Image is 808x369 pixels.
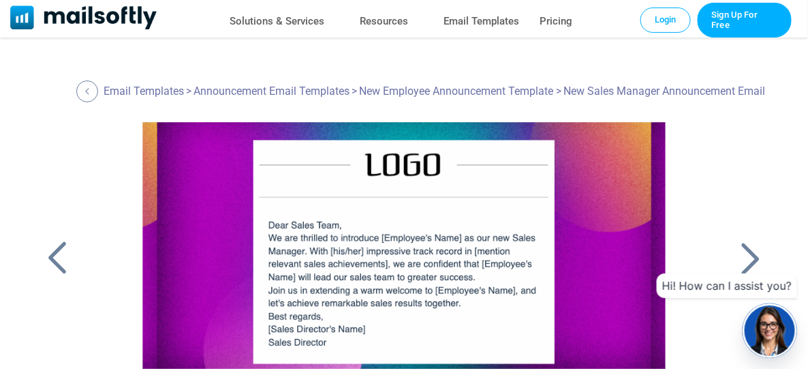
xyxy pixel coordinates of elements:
a: Resources [360,12,408,31]
a: Back [40,241,74,276]
a: Back [734,241,768,276]
a: Trial [698,3,792,38]
div: Hi! How can I assist you? [657,274,797,298]
a: Email Templates [104,85,184,98]
a: New Employee Announcement Template [360,85,554,98]
a: Mailsoftly [10,5,157,32]
a: Back [76,80,102,102]
a: Login [640,8,691,32]
a: Solutions & Services [230,12,324,31]
a: Announcement Email Templates [193,85,349,98]
a: Pricing [540,12,573,31]
a: Email Templates [444,12,520,31]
